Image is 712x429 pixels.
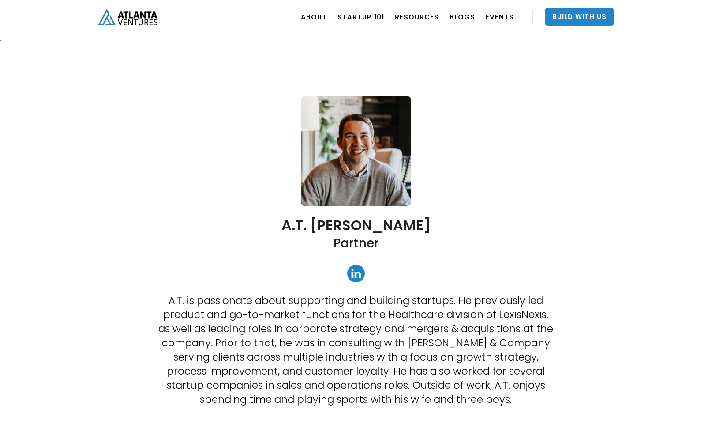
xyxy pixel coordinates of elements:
[395,4,439,29] a: RESOURCES
[281,217,431,233] h2: A.T. [PERSON_NAME]
[486,4,514,29] a: EVENTS
[334,235,379,251] h2: Partner
[545,8,614,26] a: Build With Us
[301,4,327,29] a: ABOUT
[158,293,554,406] p: A.T. is passionate about supporting and building startups. He previously led product and go-to-ma...
[450,4,475,29] a: BLOGS
[337,4,384,29] a: Startup 101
